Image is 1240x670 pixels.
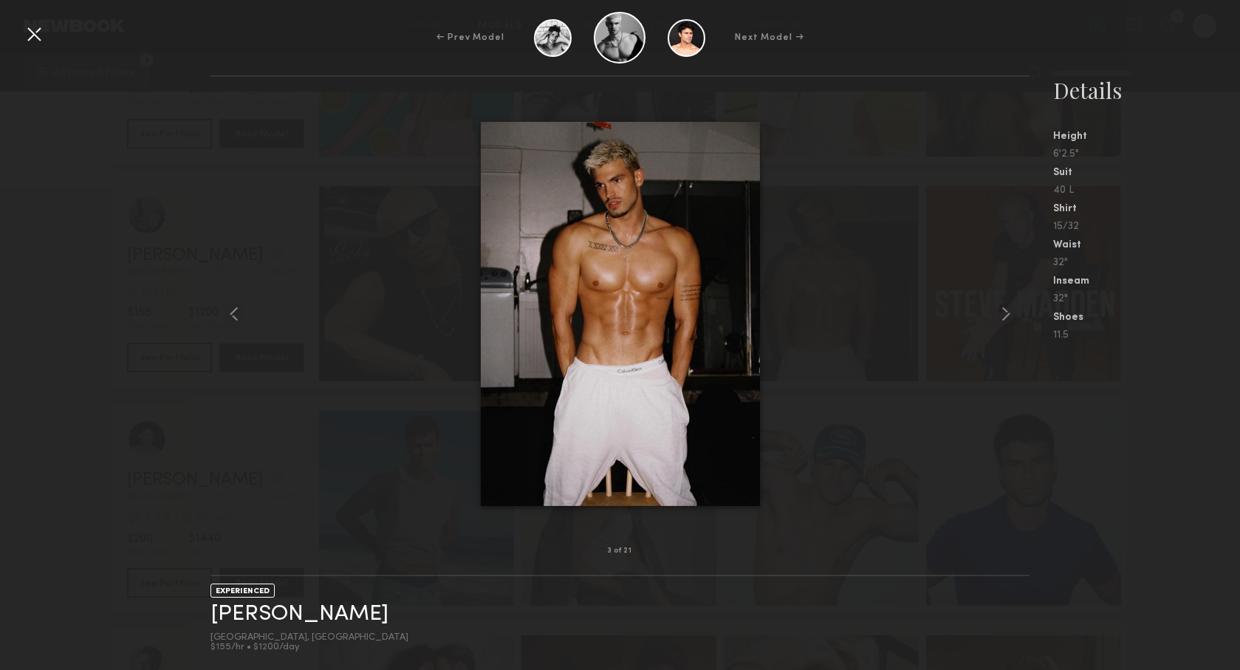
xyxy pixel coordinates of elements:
div: 32" [1053,258,1240,268]
div: 3 of 21 [608,547,632,555]
div: [GEOGRAPHIC_DATA], [GEOGRAPHIC_DATA] [210,633,408,643]
div: Next Model → [735,31,804,44]
a: [PERSON_NAME] [210,603,388,626]
div: Details [1053,75,1240,105]
div: 40 L [1053,185,1240,196]
div: Shoes [1053,312,1240,323]
div: Height [1053,131,1240,142]
div: Waist [1053,240,1240,250]
div: Inseam [1053,276,1240,287]
div: 11.5 [1053,330,1240,341]
div: Suit [1053,168,1240,178]
div: 15/32 [1053,222,1240,232]
div: $155/hr • $1200/day [210,643,408,652]
div: EXPERIENCED [210,584,275,598]
div: 6'2.5" [1053,149,1240,160]
div: Shirt [1053,204,1240,214]
div: ← Prev Model [436,31,504,44]
div: 32" [1053,294,1240,304]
